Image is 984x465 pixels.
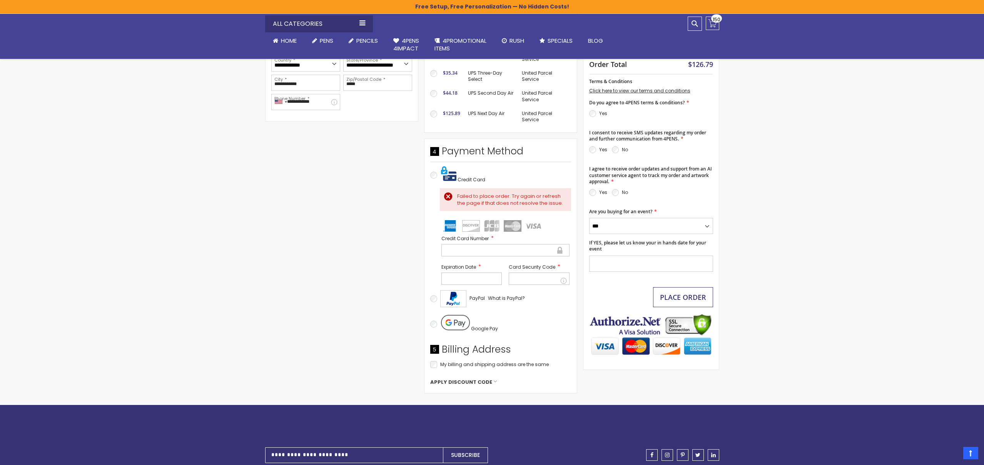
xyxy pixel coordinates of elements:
[711,452,716,458] span: linkedin
[488,295,525,301] span: What is PayPal?
[443,70,458,76] span: $35.34
[441,235,570,242] label: Credit Card Number
[692,449,704,461] a: twitter
[494,32,532,49] a: Rush
[304,32,341,49] a: Pens
[695,452,700,458] span: twitter
[580,32,611,49] a: Blog
[653,287,713,307] button: Place Order
[509,263,570,271] label: Card Security Code
[599,189,607,196] label: Yes
[688,60,713,69] span: $126.79
[921,444,984,465] iframe: Google Customer Reviews
[622,146,628,153] label: No
[386,32,427,57] a: 4Pens4impact
[427,32,494,57] a: 4PROMOTIONALITEMS
[430,379,492,386] span: Apply Discount Code
[443,90,458,96] span: $44.18
[708,449,719,461] a: linkedin
[440,290,466,307] img: Acceptance Mark
[525,220,542,232] img: visa
[588,37,603,45] span: Blog
[510,37,524,45] span: Rush
[589,129,706,142] span: I consent to receive SMS updates regarding my order and further communication from 4PENS.
[462,220,480,232] img: discover
[589,208,652,215] span: Are you buying for an event?
[589,87,690,94] a: Click here to view our terms and conditions
[706,17,719,30] a: 150
[518,66,571,86] td: United Parcel Service
[443,110,460,117] span: $125.89
[320,37,333,45] span: Pens
[589,59,627,69] strong: Order Total
[713,16,720,23] span: 150
[532,32,580,49] a: Specials
[660,293,706,302] span: Place Order
[451,451,480,459] span: Subscribe
[665,452,670,458] span: instagram
[441,166,456,181] img: Pay with credit card
[518,86,571,106] td: United Parcel Service
[272,94,289,110] div: United States: +1
[599,146,607,153] label: Yes
[464,66,518,86] td: UPS Three-Day Select
[599,110,607,117] label: Yes
[681,452,685,458] span: pinterest
[430,145,571,162] div: Payment Method
[556,246,563,255] div: Secure transaction
[434,37,486,52] span: 4PROMOTIONAL ITEMS
[281,37,297,45] span: Home
[662,449,673,461] a: instagram
[589,166,712,184] span: I agree to receive order updates and support from an AI customer service agent to track my order ...
[265,15,373,32] div: All Categories
[265,32,304,49] a: Home
[483,220,501,232] img: jcb
[677,449,688,461] a: pinterest
[488,294,525,303] a: What is PayPal?
[646,449,658,461] a: facebook
[356,37,378,45] span: Pencils
[469,295,485,301] span: PayPal
[430,343,571,360] div: Billing Address
[393,37,419,52] span: 4Pens 4impact
[504,220,521,232] img: mastercard
[471,325,498,332] span: Google Pay
[589,239,706,252] span: If YES, please let us know your in hands date for your event
[464,86,518,106] td: UPS Second Day Air
[443,447,488,463] button: Subscribe
[589,78,632,85] span: Terms & Conditions
[464,107,518,127] td: UPS Next Day Air
[650,452,653,458] span: facebook
[441,315,470,330] img: Pay with Google Pay
[622,189,628,196] label: No
[518,107,571,127] td: United Parcel Service
[440,361,549,368] span: My billing and shipping address are the same
[589,99,685,106] span: Do you agree to 4PENS terms & conditions?
[441,263,502,271] label: Expiration Date
[341,32,386,49] a: Pencils
[548,37,573,45] span: Specials
[457,193,563,206] div: Failed to place order. Try again or refresh the page if that does not resolve the issue.
[441,220,459,232] img: amex
[458,176,485,183] span: Credit Card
